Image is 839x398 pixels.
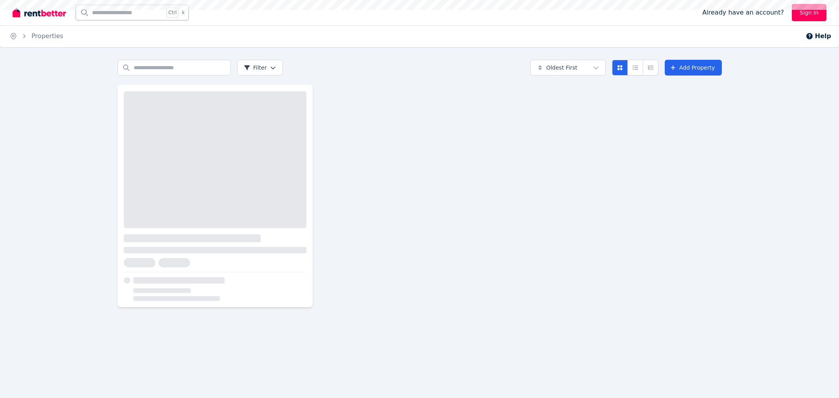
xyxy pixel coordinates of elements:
button: Compact list view [627,60,643,76]
img: RentBetter [13,7,66,18]
span: k [182,9,184,16]
span: Filter [244,64,267,72]
button: Help [806,31,831,41]
span: Already have an account? [702,8,784,17]
button: Card view [612,60,628,76]
a: Sign In [792,4,826,21]
span: Ctrl [166,7,179,18]
div: View options [612,60,658,76]
span: Oldest First [546,64,577,72]
button: Filter [237,60,283,76]
button: Expanded list view [643,60,658,76]
a: Add Property [665,60,722,76]
button: Oldest First [530,60,606,76]
a: Properties [31,32,63,40]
